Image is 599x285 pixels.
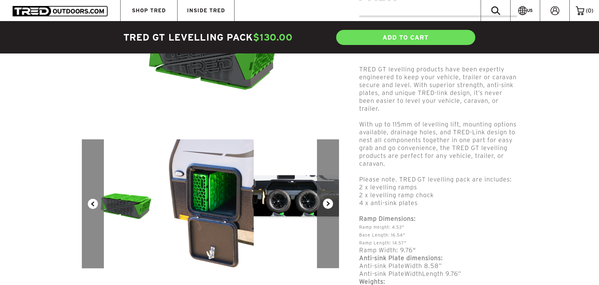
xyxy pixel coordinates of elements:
img: TRED Outdoors America [13,6,108,16]
img: Caravan-Leveling-Ramps-WHITE-9_300x.png [167,139,253,268]
img: cart-icon [576,6,584,15]
button: Previous [82,139,104,268]
span: 2 x levelling ramp chock [359,192,434,198]
span: ( ) [586,8,593,14]
span: 0 [588,8,591,14]
span: SHOP TRED [132,8,166,13]
span: TRED GT levelling products have been expertly engineered to keep your vehicle, trailer or caravan... [359,66,517,112]
span: 4 x anti-sink plates [359,199,418,206]
span: 2 x levelling ramps [359,184,417,191]
span: Width [404,270,422,277]
h4: TRED GT LEVELLING PACK [123,31,300,44]
span: $130.00 [253,32,292,42]
p: Width 8.58” Length 9.76” [359,262,517,278]
span: Ramp Length: 14.57" [359,240,406,245]
span: Anti-sink Plate [359,270,404,277]
button: Next [317,139,339,268]
span: INSIDE TRED [187,8,225,13]
span: Anti-sink Plate [359,262,404,269]
span: Base Length: 16.54" [359,232,405,237]
strong: Anti-sink Plate dimensions: [359,254,443,261]
img: Caravan-Leveling-Ramps-WHITE-2_300x.png [253,175,339,232]
b: Weights: [359,278,385,285]
span: With up to 115mm of levelling lift, mounting options available, drainage holes, and TRED-Link des... [359,121,517,167]
b: Ramp Dimensions: [359,215,416,222]
p: Ramp Width: 9.76" [359,223,517,254]
span: Ramp Height: 4.53" [359,225,404,230]
a: ADD TO CART [336,29,476,46]
span: Please note. TRED GT levelling pack are includes: [359,176,512,183]
img: AntiSinkPlatesAttached_02_300x.png [82,180,167,228]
